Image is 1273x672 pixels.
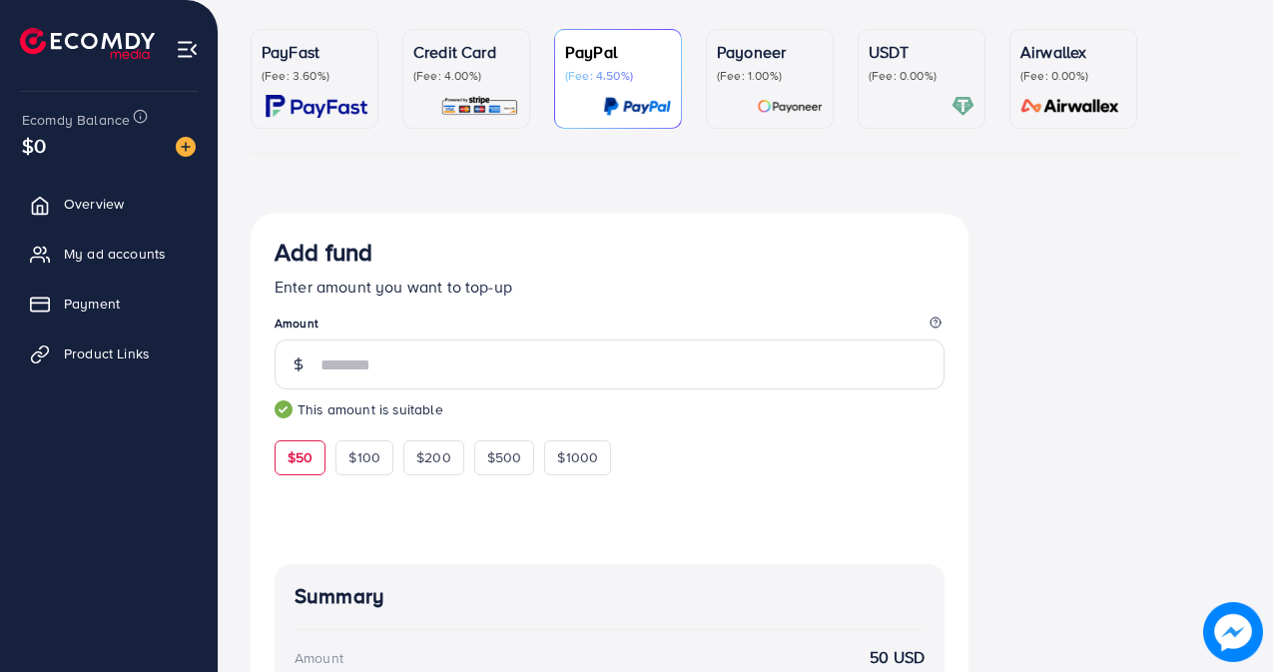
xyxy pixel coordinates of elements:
legend: Amount [275,315,945,339]
h3: Add fund [275,238,372,267]
span: Payment [64,294,120,314]
p: (Fee: 0.00%) [869,68,974,84]
span: Product Links [64,343,150,363]
p: (Fee: 4.50%) [565,68,671,84]
a: Product Links [15,334,203,373]
img: card [440,95,519,118]
p: (Fee: 4.00%) [413,68,519,84]
p: Enter amount you want to top-up [275,275,945,299]
span: $100 [348,447,380,467]
img: guide [275,400,293,418]
img: card [266,95,367,118]
img: card [952,95,974,118]
img: menu [176,38,199,61]
p: Airwallex [1020,40,1126,64]
a: My ad accounts [15,234,203,274]
span: My ad accounts [64,244,166,264]
span: $500 [487,447,522,467]
img: card [603,95,671,118]
p: PayFast [262,40,367,64]
p: (Fee: 1.00%) [717,68,823,84]
small: This amount is suitable [275,399,945,419]
div: Amount [295,648,343,668]
a: Payment [15,284,203,324]
img: card [757,95,823,118]
a: Overview [15,184,203,224]
img: card [1014,95,1126,118]
p: USDT [869,40,974,64]
span: Ecomdy Balance [22,110,130,130]
iframe: PayPal [745,499,945,534]
strong: 50 USD [870,646,925,669]
span: Overview [64,194,124,214]
p: PayPal [565,40,671,64]
img: image [176,137,196,157]
p: Credit Card [413,40,519,64]
p: Payoneer [717,40,823,64]
img: image [1203,602,1263,662]
span: $0 [22,131,46,160]
img: logo [20,28,155,59]
span: $200 [416,447,451,467]
p: (Fee: 0.00%) [1020,68,1126,84]
span: $1000 [557,447,598,467]
span: $50 [288,447,313,467]
h4: Summary [295,584,925,609]
p: (Fee: 3.60%) [262,68,367,84]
